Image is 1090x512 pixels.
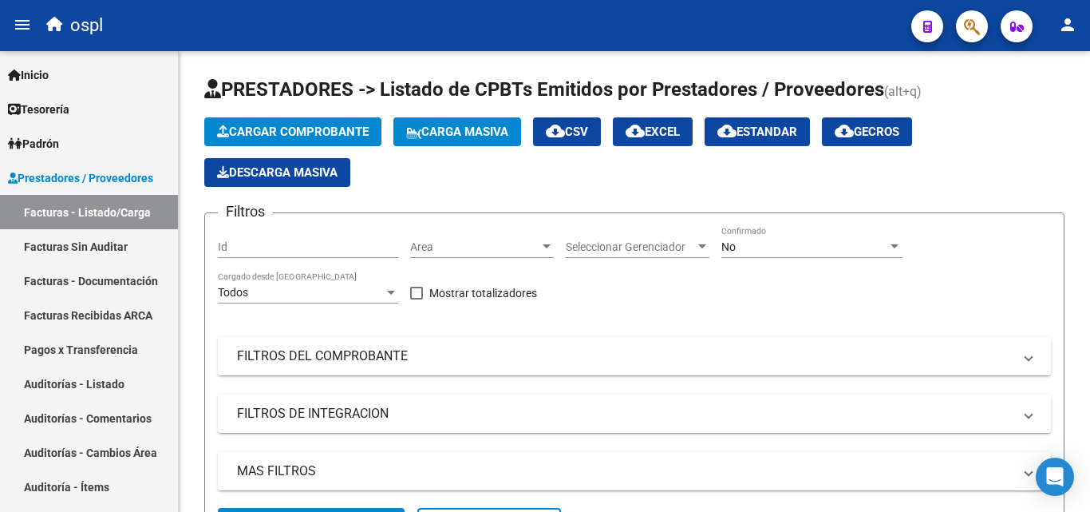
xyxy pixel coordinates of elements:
[429,284,537,303] span: Mostrar totalizadores
[237,462,1013,480] mat-panel-title: MAS FILTROS
[237,405,1013,423] mat-panel-title: FILTROS DE INTEGRACION
[835,125,899,139] span: Gecros
[218,286,248,299] span: Todos
[626,125,680,139] span: EXCEL
[822,117,912,146] button: Gecros
[406,125,508,139] span: Carga Masiva
[70,8,103,43] span: ospl
[218,452,1051,490] mat-expansion-panel-header: MAS FILTROS
[218,395,1051,433] mat-expansion-panel-header: FILTROS DE INTEGRACION
[204,158,350,187] button: Descarga Masiva
[626,121,645,141] mat-icon: cloud_download
[393,117,521,146] button: Carga Masiva
[218,200,273,223] h3: Filtros
[835,121,854,141] mat-icon: cloud_download
[1036,458,1074,496] div: Open Intercom Messenger
[204,78,884,101] span: PRESTADORES -> Listado de CPBTs Emitidos por Prestadores / Proveedores
[410,240,539,254] span: Area
[546,121,565,141] mat-icon: cloud_download
[218,337,1051,375] mat-expansion-panel-header: FILTROS DEL COMPROBANTE
[8,66,49,84] span: Inicio
[533,117,601,146] button: CSV
[13,15,32,34] mat-icon: menu
[217,165,338,180] span: Descarga Masiva
[204,117,381,146] button: Cargar Comprobante
[705,117,810,146] button: Estandar
[884,84,922,99] span: (alt+q)
[717,125,797,139] span: Estandar
[8,135,59,153] span: Padrón
[8,169,153,187] span: Prestadores / Proveedores
[237,347,1013,365] mat-panel-title: FILTROS DEL COMPROBANTE
[721,240,736,253] span: No
[717,121,737,141] mat-icon: cloud_download
[1058,15,1077,34] mat-icon: person
[204,158,350,187] app-download-masive: Descarga masiva de comprobantes (adjuntos)
[217,125,369,139] span: Cargar Comprobante
[8,101,69,118] span: Tesorería
[566,240,695,254] span: Seleccionar Gerenciador
[613,117,693,146] button: EXCEL
[546,125,588,139] span: CSV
